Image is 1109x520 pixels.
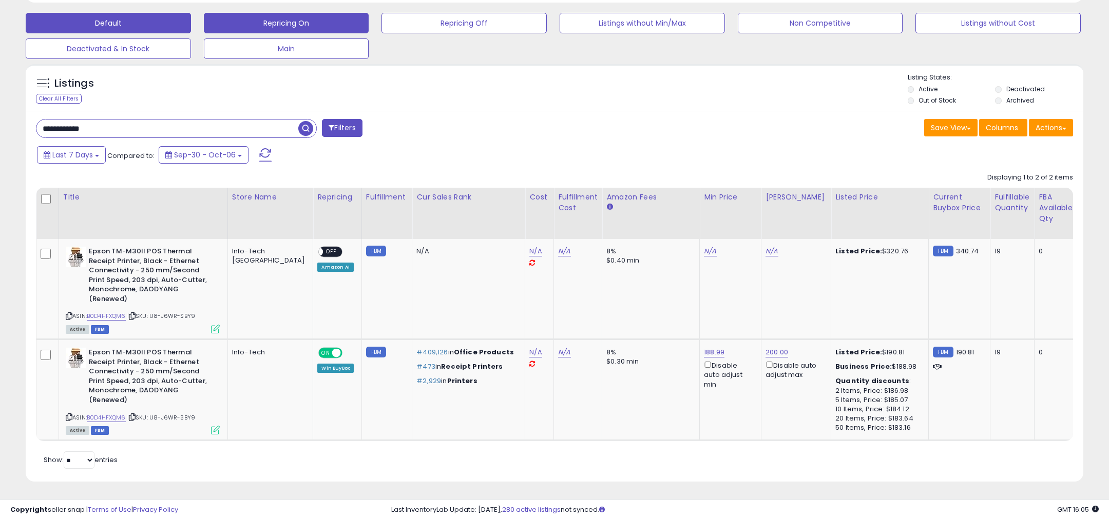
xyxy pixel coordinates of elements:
[766,347,788,357] a: 200.00
[10,505,48,514] strong: Copyright
[529,347,542,357] a: N/A
[835,414,921,423] div: 20 Items, Price: $183.64
[232,348,305,357] div: Info-Tech
[1029,119,1073,136] button: Actions
[835,347,882,357] b: Listed Price:
[606,256,692,265] div: $0.40 min
[66,325,89,334] span: All listings currently available for purchase on Amazon
[738,13,903,33] button: Non Competitive
[317,364,354,373] div: Win BuyBox
[88,505,131,514] a: Terms of Use
[933,192,986,213] div: Current Buybox Price
[204,13,369,33] button: Repricing On
[174,150,236,160] span: Sep-30 - Oct-06
[704,359,753,389] div: Disable auto adjust min
[704,192,757,203] div: Min Price
[908,73,1084,83] p: Listing States:
[232,247,305,265] div: Info-Tech [GEOGRAPHIC_DATA]
[995,192,1030,213] div: Fulfillable Quantity
[10,505,178,515] div: seller snap | |
[66,348,86,368] img: 41MzcRsqD+L._SL40_.jpg
[63,192,223,203] div: Title
[835,423,921,432] div: 50 Items, Price: $183.16
[558,347,570,357] a: N/A
[320,349,333,357] span: ON
[366,246,386,256] small: FBM
[26,38,191,59] button: Deactivated & In Stock
[835,376,909,386] b: Quantity discounts
[317,192,357,203] div: Repricing
[766,192,827,203] div: [PERSON_NAME]
[391,505,1099,515] div: Last InventoryLab Update: [DATE], not synced.
[558,246,570,256] a: N/A
[127,312,195,320] span: | SKU: U8-J6WR-SBY9
[1006,96,1034,105] label: Archived
[441,362,503,371] span: Receipt Printers
[924,119,978,136] button: Save View
[529,246,542,256] a: N/A
[835,395,921,405] div: 5 Items, Price: $185.07
[447,376,477,386] span: Printers
[87,312,126,321] a: B0D4HFXQM6
[835,405,921,414] div: 10 Items, Price: $184.12
[416,376,517,386] p: in
[416,376,441,386] span: #2,929
[704,246,716,256] a: N/A
[232,192,309,203] div: Store Name
[986,123,1018,133] span: Columns
[36,94,82,104] div: Clear All Filters
[322,119,362,137] button: Filters
[66,247,220,332] div: ASIN:
[44,455,118,465] span: Show: entries
[835,348,921,357] div: $190.81
[52,150,93,160] span: Last 7 Days
[89,348,214,407] b: Epson TM-M30II POS Thermal Receipt Printer, Black - Ethernet Connectivity - 250 mm/Second Print S...
[606,192,695,203] div: Amazon Fees
[1006,85,1045,93] label: Deactivated
[766,246,778,256] a: N/A
[341,349,357,357] span: OFF
[835,247,921,256] div: $320.76
[366,347,386,357] small: FBM
[159,146,248,164] button: Sep-30 - Oct-06
[915,13,1081,33] button: Listings without Cost
[107,151,155,161] span: Compared to:
[416,362,435,371] span: #473
[502,505,561,514] a: 280 active listings
[835,386,921,395] div: 2 Items, Price: $186.98
[606,357,692,366] div: $0.30 min
[835,246,882,256] b: Listed Price:
[606,203,613,212] small: Amazon Fees.
[919,85,938,93] label: Active
[87,413,126,422] a: B0D4HFXQM6
[919,96,956,105] label: Out of Stock
[454,347,514,357] span: Office Products
[416,192,521,203] div: Cur Sales Rank
[1057,505,1099,514] span: 2025-10-14 16:05 GMT
[987,173,1073,183] div: Displaying 1 to 2 of 2 items
[606,348,692,357] div: 8%
[835,362,892,371] b: Business Price:
[933,246,953,256] small: FBM
[323,248,340,256] span: OFF
[933,347,953,357] small: FBM
[26,13,191,33] button: Default
[66,247,86,267] img: 41MzcRsqD+L._SL40_.jpg
[66,348,220,433] div: ASIN:
[956,347,974,357] span: 190.81
[204,38,369,59] button: Main
[317,263,353,272] div: Amazon AI
[416,362,517,371] p: in
[1039,348,1068,357] div: 0
[416,247,517,256] div: N/A
[91,426,109,435] span: FBM
[381,13,547,33] button: Repricing Off
[835,192,924,203] div: Listed Price
[956,246,979,256] span: 340.74
[704,347,724,357] a: 188.99
[416,348,517,357] p: in
[606,247,692,256] div: 8%
[766,359,823,379] div: Disable auto adjust max
[89,247,214,306] b: Epson TM-M30II POS Thermal Receipt Printer, Black - Ethernet Connectivity - 250 mm/Second Print S...
[995,348,1026,357] div: 19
